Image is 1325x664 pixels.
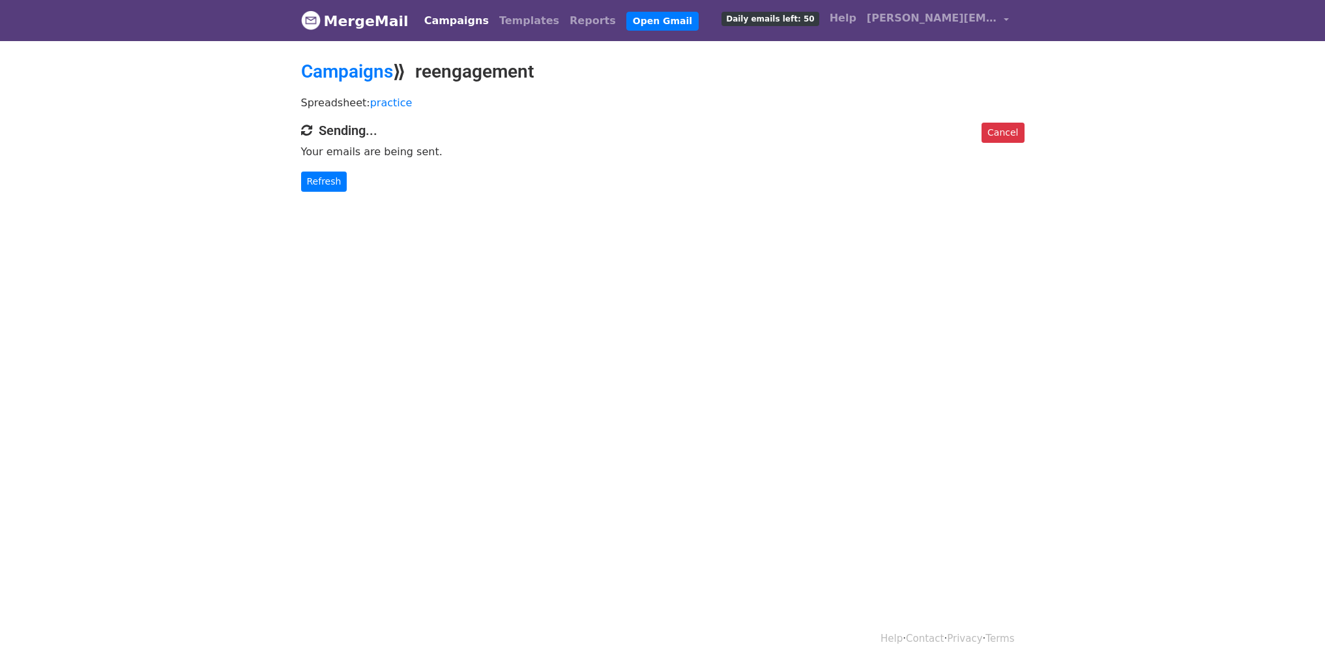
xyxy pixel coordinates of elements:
h4: Sending... [301,123,1025,138]
img: MergeMail logo [301,10,321,30]
span: [PERSON_NAME][EMAIL_ADDRESS][PERSON_NAME][DOMAIN_NAME] [867,10,997,26]
p: Your emails are being sent. [301,145,1025,158]
a: Terms [985,633,1014,644]
a: Campaigns [301,61,393,82]
span: Daily emails left: 50 [721,12,819,26]
a: Templates [494,8,564,34]
a: Reports [564,8,621,34]
a: Privacy [947,633,982,644]
a: Help [881,633,903,644]
a: Contact [906,633,944,644]
p: Spreadsheet: [301,96,1025,110]
a: practice [370,97,413,109]
a: Campaigns [419,8,494,34]
h2: ⟫ reengagement [301,61,1025,83]
a: [PERSON_NAME][EMAIL_ADDRESS][PERSON_NAME][DOMAIN_NAME] [862,5,1014,36]
a: MergeMail [301,7,409,35]
a: Help [824,5,862,31]
a: Open Gmail [626,12,699,31]
a: Cancel [982,123,1024,143]
a: Refresh [301,172,347,192]
a: Daily emails left: 50 [716,5,824,31]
